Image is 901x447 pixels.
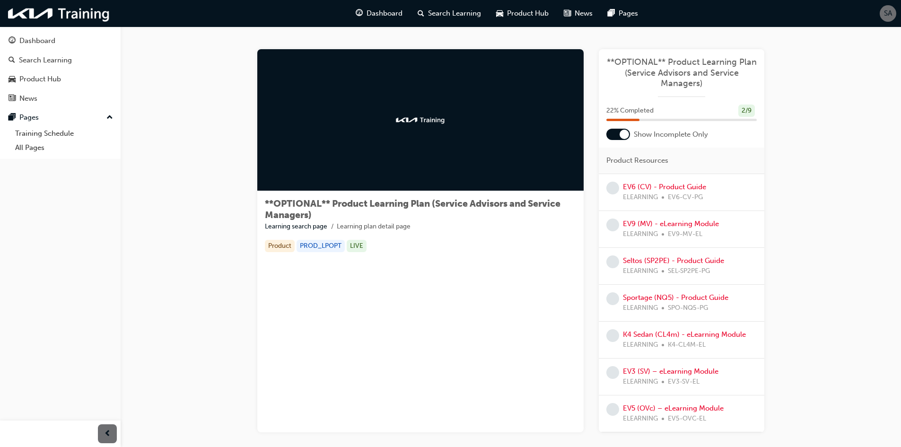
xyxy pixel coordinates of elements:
a: Sportage (NQ5) - Product Guide [623,293,728,302]
a: guage-iconDashboard [348,4,410,23]
span: SEL-SP2PE-PG [668,266,710,277]
a: News [4,90,117,107]
a: Learning search page [265,222,327,230]
a: **OPTIONAL** Product Learning Plan (Service Advisors and Service Managers) [606,57,757,89]
div: Product Hub [19,74,61,85]
span: EV6-CV-PG [668,192,703,203]
span: learningRecordVerb_NONE-icon [606,366,619,379]
a: news-iconNews [556,4,600,23]
span: **OPTIONAL** Product Learning Plan (Service Advisors and Service Managers) [265,198,560,220]
span: learningRecordVerb_NONE-icon [606,219,619,231]
span: ELEARNING [623,303,658,314]
span: ELEARNING [623,229,658,240]
span: learningRecordVerb_NONE-icon [606,182,619,194]
li: Learning plan detail page [337,221,411,232]
span: pages-icon [9,114,16,122]
span: K4-CL4M-EL [668,340,706,351]
span: car-icon [9,75,16,84]
span: news-icon [564,8,571,19]
span: Pages [619,8,638,19]
span: EV9-MV-EL [668,229,702,240]
span: learningRecordVerb_NONE-icon [606,255,619,268]
span: news-icon [9,95,16,103]
span: learningRecordVerb_NONE-icon [606,329,619,342]
span: Dashboard [367,8,402,19]
span: pages-icon [608,8,615,19]
span: SA [884,8,892,19]
a: Seltos (SP2PE) - Product Guide [623,256,724,265]
a: K4 Sedan (CL4m) - eLearning Module [623,330,746,339]
span: ELEARNING [623,340,658,351]
div: Pages [19,112,39,123]
button: Pages [4,109,117,126]
a: EV6 (CV) - Product Guide [623,183,706,191]
span: EV5-OVC-EL [668,413,706,424]
button: DashboardSearch LearningProduct HubNews [4,30,117,109]
a: pages-iconPages [600,4,646,23]
span: ELEARNING [623,192,658,203]
img: kia-training [5,4,114,23]
div: PROD_LPOPT [297,240,345,253]
button: SA [880,5,896,22]
span: Product Resources [606,155,668,166]
span: search-icon [9,56,15,65]
a: Training Schedule [11,126,117,141]
div: 2 / 9 [738,105,755,117]
span: 22 % Completed [606,105,654,116]
span: Show Incomplete Only [634,129,708,140]
span: News [575,8,593,19]
div: News [19,93,37,104]
div: LIVE [347,240,367,253]
span: up-icon [106,112,113,124]
a: car-iconProduct Hub [489,4,556,23]
a: Product Hub [4,70,117,88]
div: Search Learning [19,55,72,66]
div: Product [265,240,295,253]
span: car-icon [496,8,503,19]
span: guage-icon [9,37,16,45]
a: All Pages [11,140,117,155]
a: EV9 (MV) - eLearning Module [623,219,719,228]
span: search-icon [418,8,424,19]
span: ELEARNING [623,413,658,424]
div: Dashboard [19,35,55,46]
span: learningRecordVerb_NONE-icon [606,292,619,305]
span: ELEARNING [623,266,658,277]
a: EV3 (SV) – eLearning Module [623,367,718,376]
a: Search Learning [4,52,117,69]
img: kia-training [394,115,446,125]
span: SPO-NQ5-PG [668,303,708,314]
span: Search Learning [428,8,481,19]
a: EV5 (OVc) – eLearning Module [623,404,724,412]
span: learningRecordVerb_NONE-icon [606,403,619,416]
span: Product Hub [507,8,549,19]
span: prev-icon [104,428,111,440]
a: Dashboard [4,32,117,50]
span: guage-icon [356,8,363,19]
a: search-iconSearch Learning [410,4,489,23]
span: ELEARNING [623,377,658,387]
span: EV3-SV-EL [668,377,700,387]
